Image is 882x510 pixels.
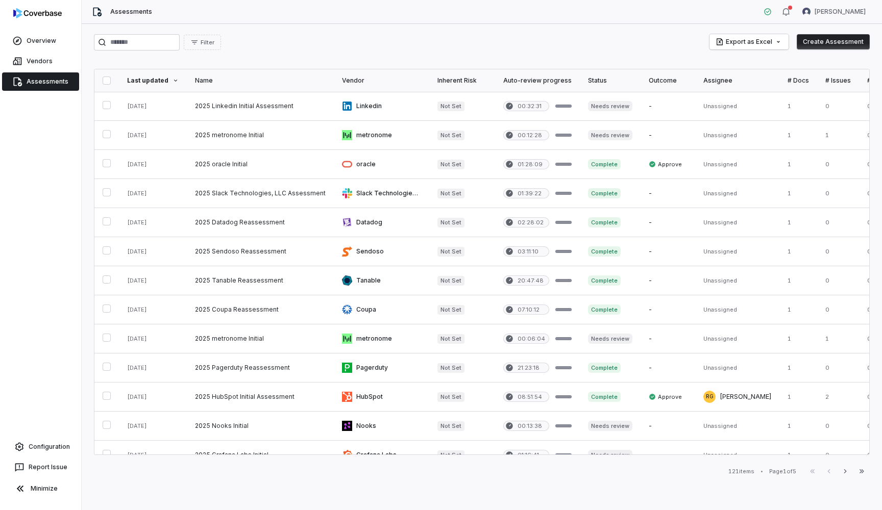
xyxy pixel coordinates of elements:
div: Auto-review progress [503,76,572,85]
div: Status [588,76,632,85]
img: Garima Dhaundiyal avatar [802,8,811,16]
span: Assessments [110,8,152,16]
div: Inherent Risk [437,76,487,85]
button: Garima Dhaundiyal avatar[PERSON_NAME] [796,4,872,19]
td: - [641,208,695,237]
a: Configuration [4,438,77,456]
td: - [641,295,695,324]
td: - [641,324,695,353]
div: Page 1 of 5 [769,468,796,475]
div: # Docs [788,76,809,85]
span: Filter [201,39,214,46]
div: # Issues [825,76,851,85]
td: - [641,266,695,295]
a: Assessments [2,72,79,91]
a: Overview [2,32,79,50]
div: • [761,468,763,475]
button: Create Assessment [797,34,870,49]
div: Name [195,76,326,85]
button: Filter [184,35,221,50]
div: Vendor [342,76,421,85]
td: - [641,179,695,208]
img: logo-D7KZi-bG.svg [13,8,62,18]
td: - [641,441,695,470]
td: - [641,237,695,266]
div: Assignee [703,76,771,85]
td: - [641,92,695,121]
span: RG [703,391,716,403]
button: Export as Excel [709,34,789,49]
span: [PERSON_NAME] [815,8,866,16]
button: Minimize [4,478,77,499]
div: Last updated [127,76,179,85]
td: - [641,412,695,441]
td: - [641,121,695,150]
button: Report Issue [4,458,77,476]
td: - [641,353,695,382]
a: Vendors [2,52,79,70]
div: 121 items [728,468,754,475]
div: Outcome [649,76,687,85]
